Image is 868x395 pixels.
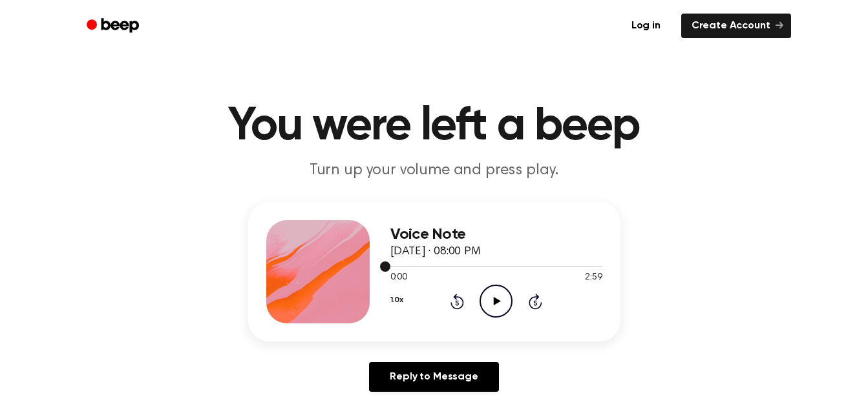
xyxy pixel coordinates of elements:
span: 0:00 [390,271,407,285]
h3: Voice Note [390,226,602,243]
a: Beep [78,14,151,39]
p: Turn up your volume and press play. [186,160,683,181]
button: 1.0x [390,289,403,311]
h1: You were left a beep [103,103,765,150]
span: 2:59 [585,271,602,285]
a: Reply to Message [369,362,498,392]
span: [DATE] · 08:00 PM [390,246,481,258]
a: Log in [619,11,673,41]
a: Create Account [681,14,791,38]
